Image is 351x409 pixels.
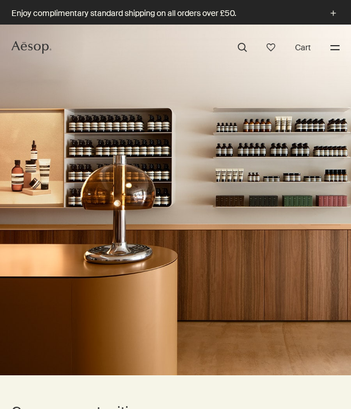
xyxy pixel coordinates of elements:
button: Cart [292,41,314,54]
a: Aesop [9,38,54,57]
button: Enjoy complimentary standard shipping on all orders over £50. [11,7,340,20]
p: Enjoy complimentary standard shipping on all orders over £50. [11,7,316,19]
a: Open cabinet [264,40,278,55]
svg: Aesop [11,41,51,54]
button: Open search [235,40,250,55]
button: Menu [328,40,342,55]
